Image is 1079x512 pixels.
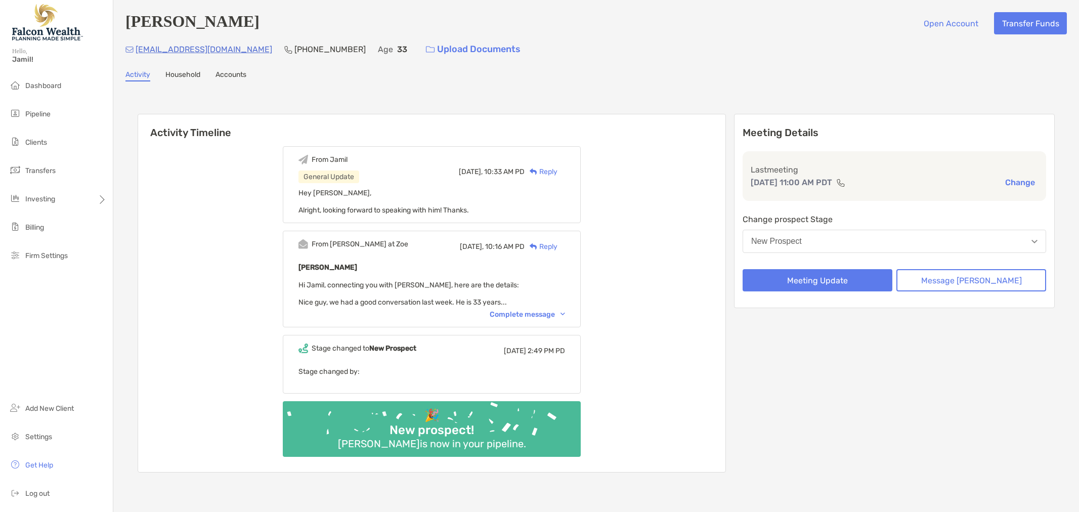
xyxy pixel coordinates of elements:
img: button icon [426,46,435,53]
div: Reply [525,166,557,177]
img: get-help icon [9,458,21,471]
span: 2:49 PM PD [528,347,565,355]
span: Get Help [25,461,53,470]
button: Open Account [916,12,986,34]
img: investing icon [9,192,21,204]
div: New prospect! [385,423,478,438]
div: Complete message [490,310,565,319]
div: New Prospect [751,237,802,246]
a: Household [165,70,200,81]
img: Falcon Wealth Planning Logo [12,4,83,40]
span: 10:16 AM PD [485,242,525,251]
span: Pipeline [25,110,51,118]
img: firm-settings icon [9,249,21,261]
p: Meeting Details [743,126,1046,139]
span: Hi Jamil, connecting you with [PERSON_NAME], here are the details: Nice guy, we had a good conver... [298,281,519,307]
p: Stage changed by: [298,365,565,378]
span: 10:33 AM PD [484,167,525,176]
img: transfers icon [9,164,21,176]
img: Event icon [298,344,308,353]
p: Last meeting [751,163,1038,176]
img: Reply icon [530,243,537,250]
button: Change [1002,177,1038,188]
span: Dashboard [25,81,61,90]
span: [DATE], [459,167,483,176]
p: [DATE] 11:00 AM PDT [751,176,832,189]
button: Meeting Update [743,269,892,291]
a: Accounts [215,70,246,81]
img: Reply icon [530,168,537,175]
div: From [PERSON_NAME] at Zoe [312,240,408,248]
div: 🎉 [420,408,444,423]
img: logout icon [9,487,21,499]
img: Chevron icon [560,313,565,316]
h6: Activity Timeline [138,114,725,139]
a: Activity [125,70,150,81]
p: 33 [397,43,407,56]
p: Change prospect Stage [743,213,1046,226]
img: Confetti [283,401,581,448]
div: [PERSON_NAME] is now in your pipeline. [334,438,530,450]
span: Jamil! [12,55,107,64]
b: [PERSON_NAME] [298,263,357,272]
img: clients icon [9,136,21,148]
img: Event icon [298,155,308,164]
img: settings icon [9,430,21,442]
span: Hey [PERSON_NAME], Alright, looking forward to speaking with him! Thanks. [298,189,469,215]
p: [EMAIL_ADDRESS][DOMAIN_NAME] [136,43,272,56]
div: General Update [298,170,359,183]
span: Transfers [25,166,56,175]
div: From Jamil [312,155,348,164]
img: Phone Icon [284,46,292,54]
div: Stage changed to [312,344,416,353]
img: billing icon [9,221,21,233]
img: Email Icon [125,47,134,53]
span: Firm Settings [25,251,68,260]
span: Clients [25,138,47,147]
img: communication type [836,179,845,187]
h4: [PERSON_NAME] [125,12,260,34]
span: [DATE] [504,347,526,355]
img: add_new_client icon [9,402,21,414]
p: Age [378,43,393,56]
img: Open dropdown arrow [1031,240,1038,243]
button: Transfer Funds [994,12,1067,34]
button: New Prospect [743,230,1046,253]
img: pipeline icon [9,107,21,119]
span: Settings [25,433,52,441]
span: [DATE], [460,242,484,251]
div: Reply [525,241,557,252]
p: [PHONE_NUMBER] [294,43,366,56]
b: New Prospect [369,344,416,353]
span: Billing [25,223,44,232]
img: Event icon [298,239,308,249]
span: Add New Client [25,404,74,413]
span: Log out [25,489,50,498]
button: Message [PERSON_NAME] [896,269,1046,291]
a: Upload Documents [419,38,527,60]
span: Investing [25,195,55,203]
img: dashboard icon [9,79,21,91]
